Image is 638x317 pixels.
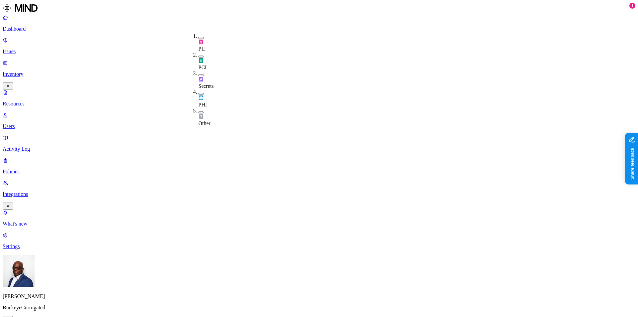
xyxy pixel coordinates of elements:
img: Gregory Thomas [3,255,35,287]
p: Inventory [3,71,635,77]
img: pii.svg [198,39,204,45]
img: other.svg [198,114,204,119]
img: pci.svg [198,58,204,63]
span: PCI [198,65,207,70]
a: Inventory [3,60,635,88]
a: Dashboard [3,15,635,32]
a: Policies [3,157,635,175]
a: Settings [3,232,635,249]
p: What's new [3,221,635,227]
span: Other [198,120,210,126]
p: Issues [3,49,635,55]
a: MIND [3,3,635,15]
p: Policies [3,169,635,175]
a: Integrations [3,180,635,209]
p: Dashboard [3,26,635,32]
p: BuckeyeCorrugated [3,305,635,311]
p: Settings [3,243,635,249]
p: Activity Log [3,146,635,152]
a: Resources [3,89,635,107]
span: PII [198,46,205,52]
div: 1 [629,3,635,9]
a: Issues [3,37,635,55]
p: Resources [3,101,635,107]
img: MIND [3,3,38,13]
a: Users [3,112,635,129]
a: What's new [3,210,635,227]
span: Secrets [198,83,214,89]
img: secret.svg [198,77,204,82]
span: PHI [198,102,207,107]
a: Activity Log [3,135,635,152]
p: Users [3,123,635,129]
img: phi.svg [198,95,204,100]
p: Integrations [3,191,635,197]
